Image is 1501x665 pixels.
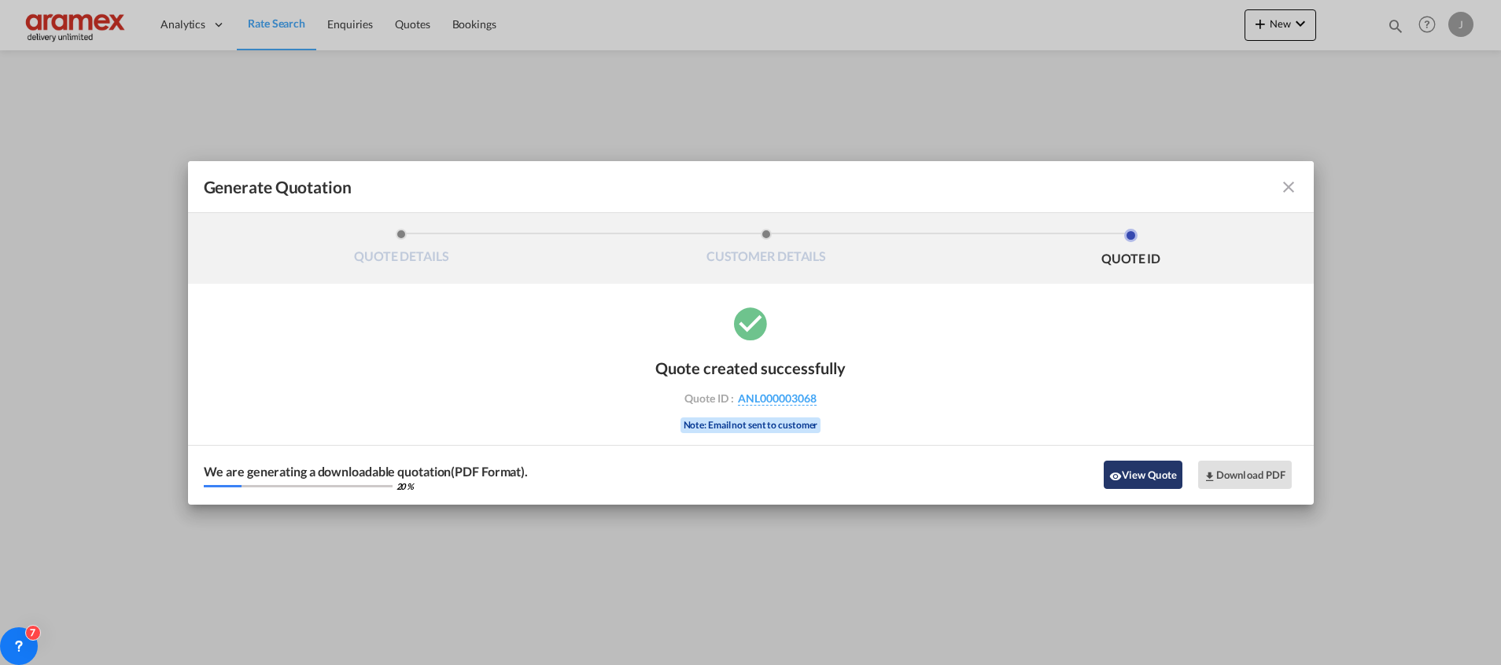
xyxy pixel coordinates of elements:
md-icon: icon-checkbox-marked-circle [731,303,770,343]
div: Quote created successfully [655,358,846,377]
md-icon: icon-eye [1109,470,1122,483]
md-dialog: Generate QuotationQUOTE ... [188,161,1314,505]
md-icon: icon-close fg-AAA8AD cursor m-0 [1279,178,1298,197]
span: Generate Quotation [204,177,352,197]
button: icon-eyeView Quote [1104,461,1182,489]
li: CUSTOMER DETAILS [584,229,949,271]
span: ANL000003068 [738,391,817,406]
div: Quote ID : [659,391,842,406]
div: We are generating a downloadable quotation(PDF Format). [204,465,529,478]
div: 20 % [396,482,415,490]
li: QUOTE ID [949,229,1314,271]
button: Download PDF [1198,461,1292,489]
md-icon: icon-download [1204,470,1216,483]
li: QUOTE DETAILS [219,229,585,271]
div: Note: Email not sent to customer [680,417,821,433]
